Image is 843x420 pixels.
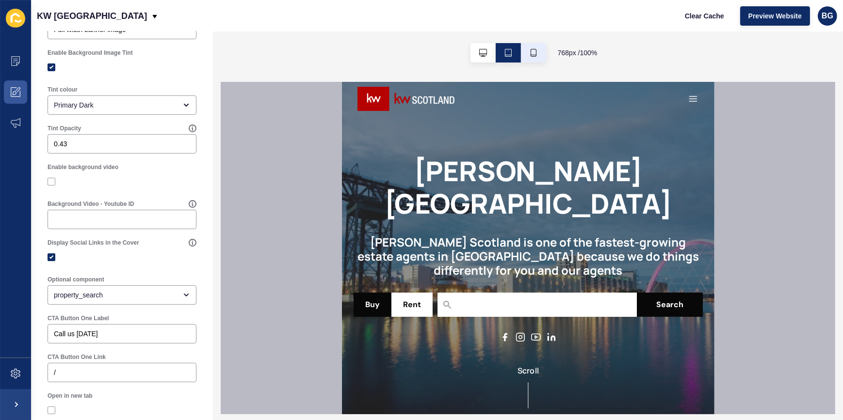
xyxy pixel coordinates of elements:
[48,276,104,283] label: Optional component
[49,211,91,235] button: Rent
[48,124,81,132] label: Tint Opacity
[822,11,833,21] span: BG
[48,392,93,400] label: Open in new tab
[685,11,724,21] span: Clear Cache
[48,86,78,93] label: Tint colour
[12,73,361,138] h1: [PERSON_NAME] [GEOGRAPHIC_DATA]
[48,200,134,208] label: Background Video - Youtube ID
[37,4,147,28] p: KW [GEOGRAPHIC_DATA]
[48,314,109,322] label: CTA Button One Label
[48,285,196,305] div: open menu
[295,211,361,235] button: Search
[48,95,196,115] div: open menu
[48,353,106,361] label: CTA Button One Link
[12,211,49,235] button: Buy
[748,11,802,21] span: Preview Website
[4,283,369,327] div: Scroll
[740,6,810,26] button: Preview Website
[558,48,598,58] span: 768 px / 100 %
[48,239,139,247] label: Display Social Links in the Cover
[12,153,361,195] h2: [PERSON_NAME] Scotland is one of the fastest-growing estate agents in [GEOGRAPHIC_DATA] because w...
[16,5,113,29] img: Company logo
[677,6,732,26] button: Clear Cache
[48,163,118,171] label: Enable background video
[48,49,133,57] label: Enable Background Image Tint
